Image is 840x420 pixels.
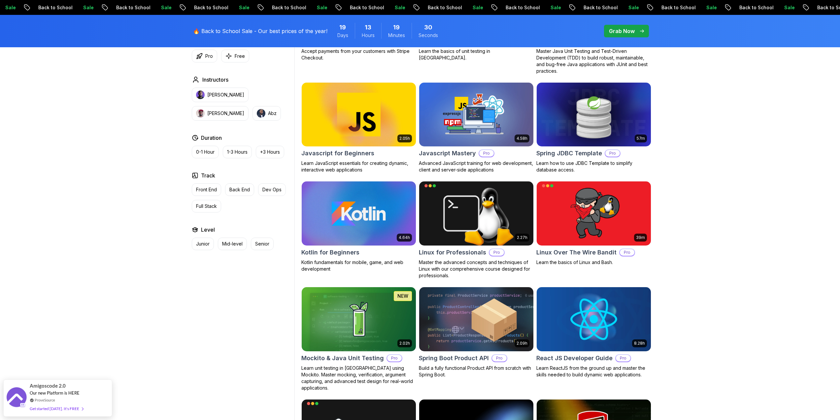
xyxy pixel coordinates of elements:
span: 13 Hours [365,23,371,32]
p: Pro [205,53,213,59]
p: Full Stack [196,203,217,210]
p: Learn the basics of unit testing in [GEOGRAPHIC_DATA]. [419,48,534,61]
img: Kotlin for Beginners card [302,181,416,246]
span: 19 Days [339,23,346,32]
p: 2.05h [399,136,410,141]
p: Sale [77,4,98,11]
p: Mid-level [222,241,243,247]
h2: Duration [201,134,222,142]
a: Javascript Mastery card4.58hJavascript MasteryProAdvanced JavaScript training for web development... [419,82,534,173]
span: 19 Minutes [393,23,400,32]
button: instructor img[PERSON_NAME] [192,88,249,102]
p: Learn ReactJS from the ground up and master the skills needed to build dynamic web applications. [536,365,651,378]
button: Back End [225,183,254,196]
span: Days [337,32,348,39]
span: Our new Platform is HERE [30,390,80,396]
p: Pro [620,249,634,256]
button: Pro [192,50,217,62]
a: Kotlin for Beginners card4.64hKotlin for BeginnersKotlin fundamentals for mobile, game, and web d... [301,181,416,272]
img: instructor img [196,109,205,118]
p: [PERSON_NAME] [207,92,244,98]
p: Back End [229,186,250,193]
p: Back to School [266,4,311,11]
h2: React JS Developer Guide [536,354,613,363]
p: 0-1 Hour [196,149,215,155]
img: instructor img [196,91,205,99]
p: Back to School [32,4,77,11]
p: Back to School [344,4,389,11]
a: Linux for Professionals card2.27hLinux for ProfessionalsProMaster the advanced concepts and techn... [419,181,534,279]
p: Back to School [733,4,778,11]
button: instructor img[PERSON_NAME] [192,106,249,121]
img: Linux Over The Wire Bandit card [537,181,651,246]
p: Sale [233,4,254,11]
h2: Track [201,172,215,179]
p: 4.64h [399,235,410,240]
p: Senior [255,241,269,247]
p: Grab Now [609,27,635,35]
span: Hours [362,32,375,39]
p: Pro [479,150,494,157]
a: ProveSource [35,397,55,403]
p: Pro [387,355,402,362]
p: Back to School [110,4,155,11]
button: Dev Ops [258,183,286,196]
button: Full Stack [192,200,221,212]
h2: Kotlin for Beginners [301,248,359,257]
p: Back to School [578,4,622,11]
span: Minutes [388,32,405,39]
img: instructor img [257,109,265,118]
img: Linux for Professionals card [419,181,533,246]
p: 57m [637,136,645,141]
p: Back to School [655,4,700,11]
p: Pro [616,355,630,362]
p: Kotlin fundamentals for mobile, game, and web development [301,259,416,272]
div: Get started [DATE]. It's FREE [30,405,83,412]
h2: Spring JDBC Template [536,149,602,158]
p: Advanced JavaScript training for web development, client and server-side applications [419,160,534,173]
h2: Javascript Mastery [419,149,476,158]
button: Front End [192,183,221,196]
p: Sale [311,4,332,11]
p: Sale [700,4,722,11]
img: React JS Developer Guide card [537,287,651,351]
p: Pro [605,150,620,157]
p: Sale [622,4,644,11]
p: Abz [268,110,277,117]
img: Javascript for Beginners card [302,83,416,147]
p: 1-3 Hours [227,149,248,155]
p: 4.58h [517,136,527,141]
h2: Spring Boot Product API [419,354,489,363]
p: Master the advanced concepts and techniques of Linux with our comprehensive course designed for p... [419,259,534,279]
button: +3 Hours [256,146,284,158]
p: 🔥 Back to School Sale - Our best prices of the year! [193,27,327,35]
p: Pro [489,249,504,256]
p: Pro [492,355,507,362]
h2: Mockito & Java Unit Testing [301,354,384,363]
h2: Instructors [202,76,228,84]
p: Dev Ops [262,186,282,193]
p: 2.09h [517,341,527,346]
p: Learn unit testing in [GEOGRAPHIC_DATA] using Mockito. Master mocking, verification, argument cap... [301,365,416,391]
button: Junior [192,238,214,250]
p: 2.27h [517,235,527,240]
button: 0-1 Hour [192,146,219,158]
a: Spring JDBC Template card57mSpring JDBC TemplateProLearn how to use JDBC Template to simplify dat... [536,82,651,173]
p: Back to School [422,4,467,11]
p: 2.02h [399,341,410,346]
a: Javascript for Beginners card2.05hJavascript for BeginnersLearn JavaScript essentials for creatin... [301,82,416,173]
p: Sale [467,4,488,11]
p: Sale [778,4,799,11]
p: NEW [397,293,408,299]
p: Build a fully functional Product API from scratch with Spring Boot. [419,365,534,378]
h2: Linux for Professionals [419,248,486,257]
h2: Javascript for Beginners [301,149,374,158]
p: Learn the basics of Linux and Bash. [536,259,651,266]
button: 1-3 Hours [223,146,252,158]
p: [PERSON_NAME] [207,110,244,117]
button: Free [221,50,249,62]
img: Spring Boot Product API card [419,287,533,351]
a: Mockito & Java Unit Testing card2.02hNEWMockito & Java Unit TestingProLearn unit testing in [GEOG... [301,287,416,391]
p: 39m [636,235,645,240]
p: Back to School [188,4,233,11]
